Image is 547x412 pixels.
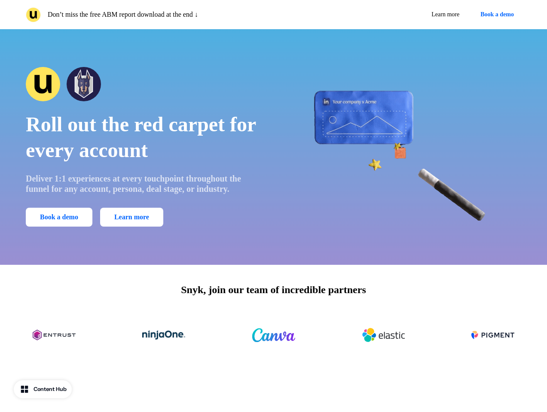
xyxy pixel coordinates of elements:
[473,7,521,22] button: Book a demo
[100,208,163,227] a: Learn more
[34,385,67,394] div: Content Hub
[26,173,262,194] p: Deliver 1:1 experiences at every touchpoint throughout the funnel for any account, persona, deal ...
[425,7,466,22] a: Learn more
[26,208,92,227] button: Book a demo
[14,380,72,398] button: Content Hub
[181,282,366,297] p: Snyk, join our team of incredible partners
[48,9,198,20] p: Don’t miss the free ABM report download at the end ↓
[26,113,256,161] span: Roll out the red carpet for every account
